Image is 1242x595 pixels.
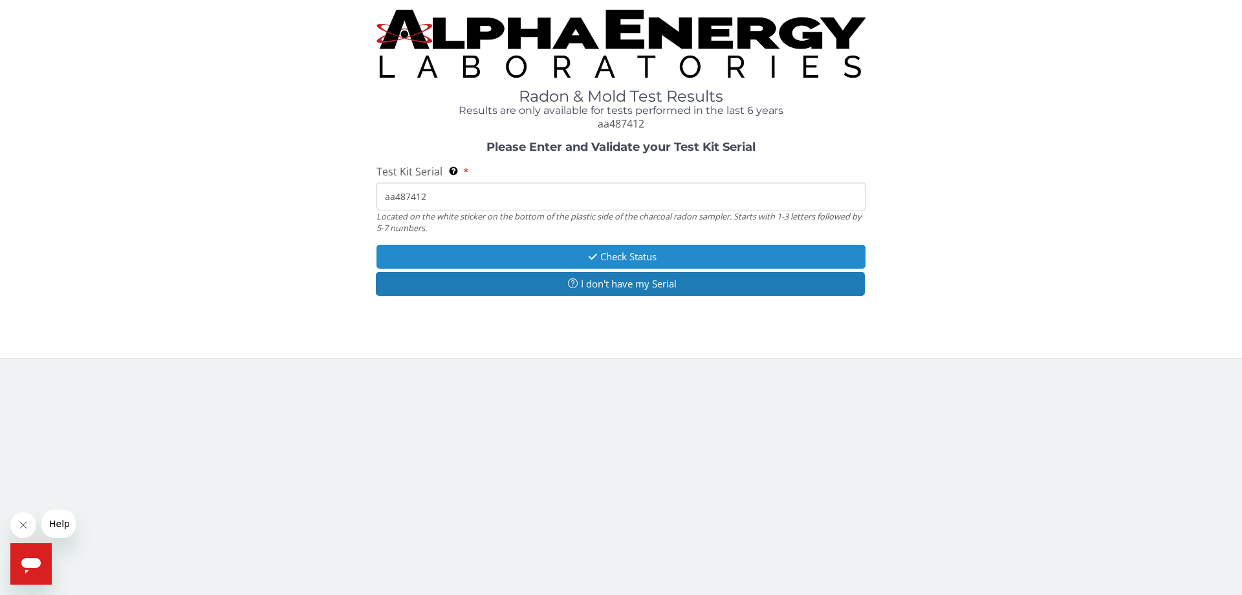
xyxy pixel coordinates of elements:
button: I don't have my Serial [376,272,865,296]
iframe: Button to launch messaging window [10,543,52,585]
span: aa487412 [598,117,644,131]
div: Located on the white sticker on the bottom of the plastic side of the charcoal radon sampler. Sta... [376,210,866,234]
img: TightCrop.jpg [376,10,866,78]
iframe: Message from company [41,510,76,538]
span: Test Kit Serial [376,164,442,179]
iframe: Close message [10,512,36,538]
strong: Please Enter and Validate your Test Kit Serial [486,140,756,154]
h4: Results are only available for tests performed in the last 6 years [376,105,866,117]
h1: Radon & Mold Test Results [376,88,866,105]
button: Check Status [376,245,866,269]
